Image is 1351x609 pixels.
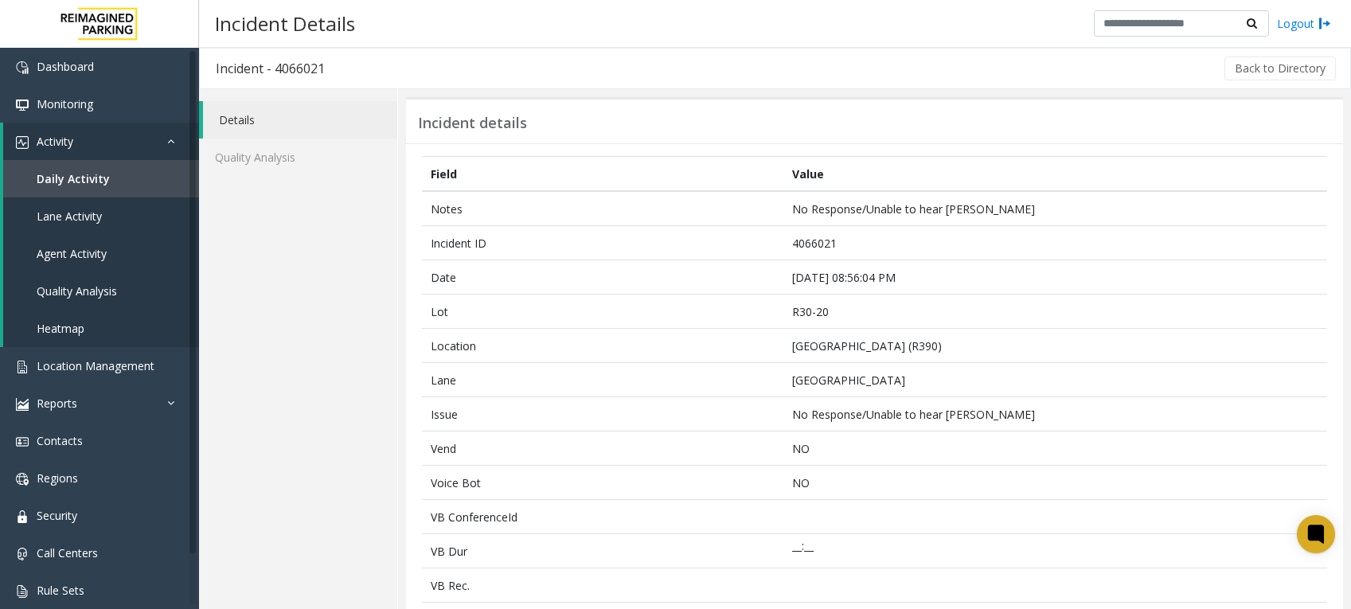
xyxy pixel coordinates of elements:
span: Security [37,508,77,523]
a: Quality Analysis [199,139,397,176]
td: R30-20 [784,295,1327,329]
td: Vend [422,431,784,466]
p: NO [792,474,1318,491]
a: Lane Activity [3,197,199,235]
td: Lot [422,295,784,329]
h3: Incident Details [207,4,363,43]
img: 'icon' [16,398,29,411]
td: VB ConferenceId [422,500,784,534]
img: 'icon' [16,136,29,149]
span: Agent Activity [37,246,107,261]
img: 'icon' [16,99,29,111]
button: Back to Directory [1224,57,1336,80]
h3: Incident details [418,115,527,132]
span: Rule Sets [37,583,84,598]
a: Daily Activity [3,160,199,197]
span: Contacts [37,433,83,448]
img: 'icon' [16,585,29,598]
td: Lane [422,363,784,397]
th: Value [784,157,1327,192]
img: 'icon' [16,61,29,74]
td: Voice Bot [422,466,784,500]
td: Issue [422,397,784,431]
a: Agent Activity [3,235,199,272]
td: Notes [422,191,784,226]
td: VB Rec. [422,568,784,603]
td: No Response/Unable to hear [PERSON_NAME] [784,397,1327,431]
span: Regions [37,470,78,486]
span: Lane Activity [37,209,102,224]
img: 'icon' [16,361,29,373]
td: __:__ [784,534,1327,568]
span: Call Centers [37,545,98,560]
span: Location Management [37,358,154,373]
th: Field [422,157,784,192]
img: 'icon' [16,435,29,448]
img: logout [1318,15,1331,32]
td: [DATE] 08:56:04 PM [784,260,1327,295]
span: Dashboard [37,59,94,74]
span: Heatmap [37,321,84,336]
td: Incident ID [422,226,784,260]
td: 4066021 [784,226,1327,260]
span: Quality Analysis [37,283,117,299]
a: Details [203,101,397,139]
td: Date [422,260,784,295]
a: Quality Analysis [3,272,199,310]
td: Location [422,329,784,363]
td: No Response/Unable to hear [PERSON_NAME] [784,191,1327,226]
td: VB Dur [422,534,784,568]
img: 'icon' [16,548,29,560]
span: Monitoring [37,96,93,111]
img: 'icon' [16,473,29,486]
a: Heatmap [3,310,199,347]
td: [GEOGRAPHIC_DATA] (R390) [784,329,1327,363]
td: [GEOGRAPHIC_DATA] [784,363,1327,397]
span: Daily Activity [37,171,110,186]
span: Activity [37,134,73,149]
h3: Incident - 4066021 [200,50,341,87]
a: Logout [1277,15,1331,32]
span: Reports [37,396,77,411]
img: 'icon' [16,510,29,523]
a: Activity [3,123,199,160]
p: NO [792,440,1318,457]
